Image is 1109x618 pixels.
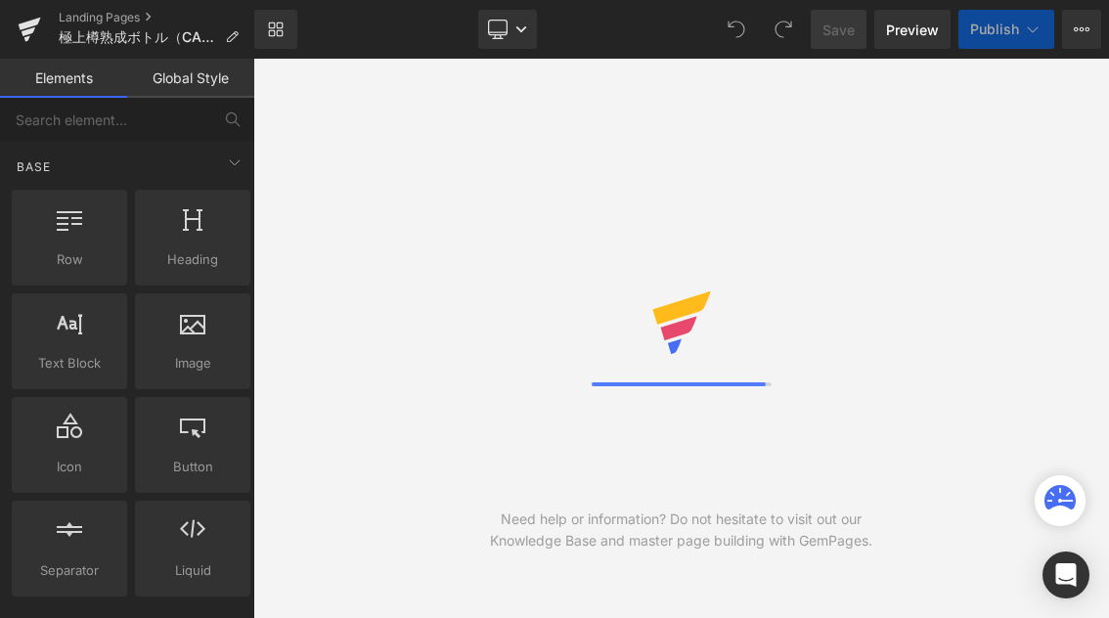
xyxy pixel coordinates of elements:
[15,157,53,176] span: Base
[141,560,244,581] span: Liquid
[254,10,297,49] a: New Library
[141,249,244,270] span: Heading
[59,10,254,25] a: Landing Pages
[874,10,951,49] a: Preview
[822,20,855,40] span: Save
[886,20,939,40] span: Preview
[18,353,121,374] span: Text Block
[141,457,244,477] span: Button
[1062,10,1101,49] button: More
[18,249,121,270] span: Row
[59,29,217,45] span: 極上樽熟成ボトル（CAMPFIRE）
[958,10,1054,49] button: Publish
[717,10,756,49] button: Undo
[141,353,244,374] span: Image
[18,457,121,477] span: Icon
[467,508,896,552] div: Need help or information? Do not hesitate to visit out our Knowledge Base and master page buildin...
[1042,552,1089,598] div: Open Intercom Messenger
[764,10,803,49] button: Redo
[18,560,121,581] span: Separator
[127,59,254,98] a: Global Style
[970,22,1019,37] span: Publish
